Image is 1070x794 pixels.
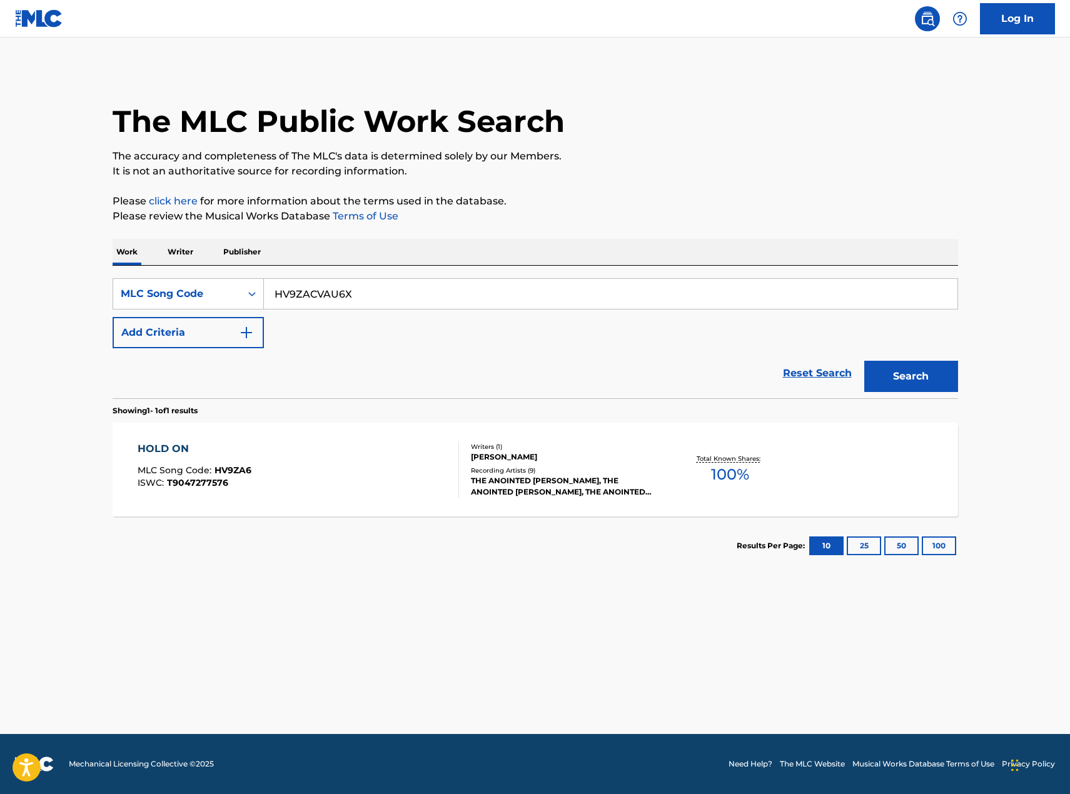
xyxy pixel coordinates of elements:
[1002,758,1055,770] a: Privacy Policy
[471,442,660,451] div: Writers ( 1 )
[149,195,198,207] a: click here
[113,164,958,179] p: It is not an authoritative source for recording information.
[167,477,228,488] span: T9047277576
[852,758,994,770] a: Musical Works Database Terms of Use
[239,325,254,340] img: 9d2ae6d4665cec9f34b9.svg
[113,405,198,416] p: Showing 1 - 1 of 1 results
[471,451,660,463] div: [PERSON_NAME]
[847,536,881,555] button: 25
[1011,746,1019,784] div: Drag
[69,758,214,770] span: Mechanical Licensing Collective © 2025
[164,239,197,265] p: Writer
[113,194,958,209] p: Please for more information about the terms used in the database.
[121,286,233,301] div: MLC Song Code
[980,3,1055,34] a: Log In
[864,361,958,392] button: Search
[113,103,565,140] h1: The MLC Public Work Search
[729,758,772,770] a: Need Help?
[777,359,858,387] a: Reset Search
[330,210,398,222] a: Terms of Use
[113,317,264,348] button: Add Criteria
[15,756,54,771] img: logo
[915,6,940,31] a: Public Search
[922,536,956,555] button: 100
[215,465,251,476] span: HV9ZA6
[780,758,845,770] a: The MLC Website
[471,475,660,498] div: THE ANOINTED [PERSON_NAME], THE ANOINTED [PERSON_NAME], THE ANOINTED [PERSON_NAME], THE ANOINTED ...
[1007,734,1070,794] iframe: Chat Widget
[113,209,958,224] p: Please review the Musical Works Database
[220,239,265,265] p: Publisher
[138,477,167,488] span: ISWC :
[952,11,967,26] img: help
[697,454,764,463] p: Total Known Shares:
[113,149,958,164] p: The accuracy and completeness of The MLC's data is determined solely by our Members.
[138,441,251,456] div: HOLD ON
[15,9,63,28] img: MLC Logo
[113,423,958,516] a: HOLD ONMLC Song Code:HV9ZA6ISWC:T9047277576Writers (1)[PERSON_NAME]Recording Artists (9)THE ANOIN...
[471,466,660,475] div: Recording Artists ( 9 )
[113,278,958,398] form: Search Form
[884,536,919,555] button: 50
[947,6,972,31] div: Help
[138,465,215,476] span: MLC Song Code :
[809,536,844,555] button: 10
[920,11,935,26] img: search
[711,463,749,486] span: 100 %
[737,540,808,551] p: Results Per Page:
[113,239,141,265] p: Work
